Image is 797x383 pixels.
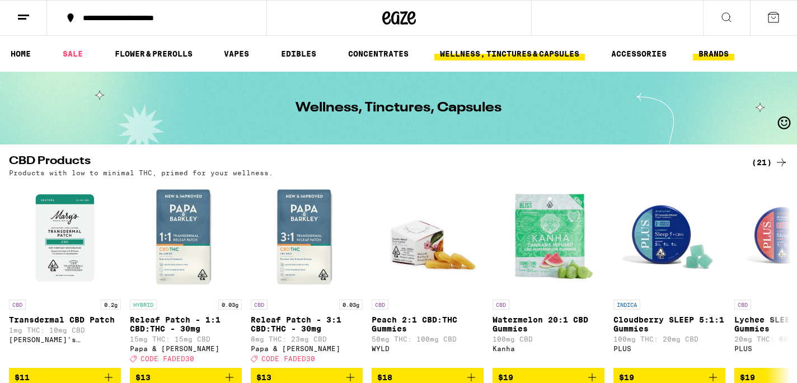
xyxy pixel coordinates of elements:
p: Watermelon 20:1 CBD Gummies [493,315,604,333]
p: CBD [493,300,509,310]
p: Releaf Patch - 3:1 CBD:THC - 30mg [251,315,363,333]
p: 100mg CBD [493,335,604,343]
img: Mary's Medicinals - Transdermal CBD Patch [9,182,121,294]
span: $13 [135,373,151,382]
a: VAPES [218,47,255,60]
a: Open page for Peach 2:1 CBD:THC Gummies from WYLD [372,182,484,368]
a: ACCESSORIES [606,47,672,60]
span: $19 [619,373,634,382]
p: Transdermal CBD Patch [9,315,121,324]
img: PLUS - Cloudberry SLEEP 5:1:1 Gummies [613,182,725,294]
a: FLOWER & PREROLLS [109,47,198,60]
p: 1mg THC: 10mg CBD [9,326,121,334]
p: CBD [9,300,26,310]
span: $13 [256,373,271,382]
p: CBD [372,300,388,310]
div: WYLD [372,345,484,352]
a: HOME [5,47,36,60]
p: Products with low to minimal THC, primed for your wellness. [9,169,273,176]
div: Papa & [PERSON_NAME] [130,345,242,352]
a: EDIBLES [275,47,322,60]
a: CONCENTRATES [343,47,414,60]
p: 8mg THC: 23mg CBD [251,335,363,343]
p: HYBRID [130,300,157,310]
span: $11 [15,373,30,382]
p: INDICA [613,300,640,310]
img: Papa & Barkley - Releaf Patch - 3:1 CBD:THC - 30mg [251,182,363,294]
span: $19 [740,373,755,382]
p: Releaf Patch - 1:1 CBD:THC - 30mg [130,315,242,333]
span: CODE FADED30 [261,355,315,362]
span: CODE FADED30 [140,355,194,362]
a: Open page for Watermelon 20:1 CBD Gummies from Kanha [493,182,604,368]
div: [PERSON_NAME]'s Medicinals [9,336,121,343]
div: PLUS [613,345,725,352]
img: Papa & Barkley - Releaf Patch - 1:1 CBD:THC - 30mg [130,182,242,294]
div: Papa & [PERSON_NAME] [251,345,363,352]
p: 0.03g [218,300,242,310]
p: 0.2g [101,300,121,310]
a: (21) [752,156,788,169]
a: Open page for Cloudberry SLEEP 5:1:1 Gummies from PLUS [613,182,725,368]
h2: CBD Products [9,156,733,169]
img: WYLD - Peach 2:1 CBD:THC Gummies [372,182,484,294]
p: Peach 2:1 CBD:THC Gummies [372,315,484,333]
p: Cloudberry SLEEP 5:1:1 Gummies [613,315,725,333]
p: 50mg THC: 100mg CBD [372,335,484,343]
a: WELLNESS, TINCTURES & CAPSULES [434,47,585,60]
a: Open page for Releaf Patch - 1:1 CBD:THC - 30mg from Papa & Barkley [130,182,242,368]
p: 15mg THC: 15mg CBD [130,335,242,343]
span: $18 [377,373,392,382]
div: Kanha [493,345,604,352]
a: Open page for Transdermal CBD Patch from Mary's Medicinals [9,182,121,368]
p: CBD [734,300,751,310]
img: Kanha - Watermelon 20:1 CBD Gummies [493,182,604,294]
button: BRANDS [693,47,734,60]
p: 100mg THC: 20mg CBD [613,335,725,343]
p: 0.03g [339,300,363,310]
span: $19 [498,373,513,382]
p: CBD [251,300,268,310]
a: Open page for Releaf Patch - 3:1 CBD:THC - 30mg from Papa & Barkley [251,182,363,368]
h1: Wellness, Tinctures, Capsules [296,101,501,115]
a: SALE [57,47,88,60]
